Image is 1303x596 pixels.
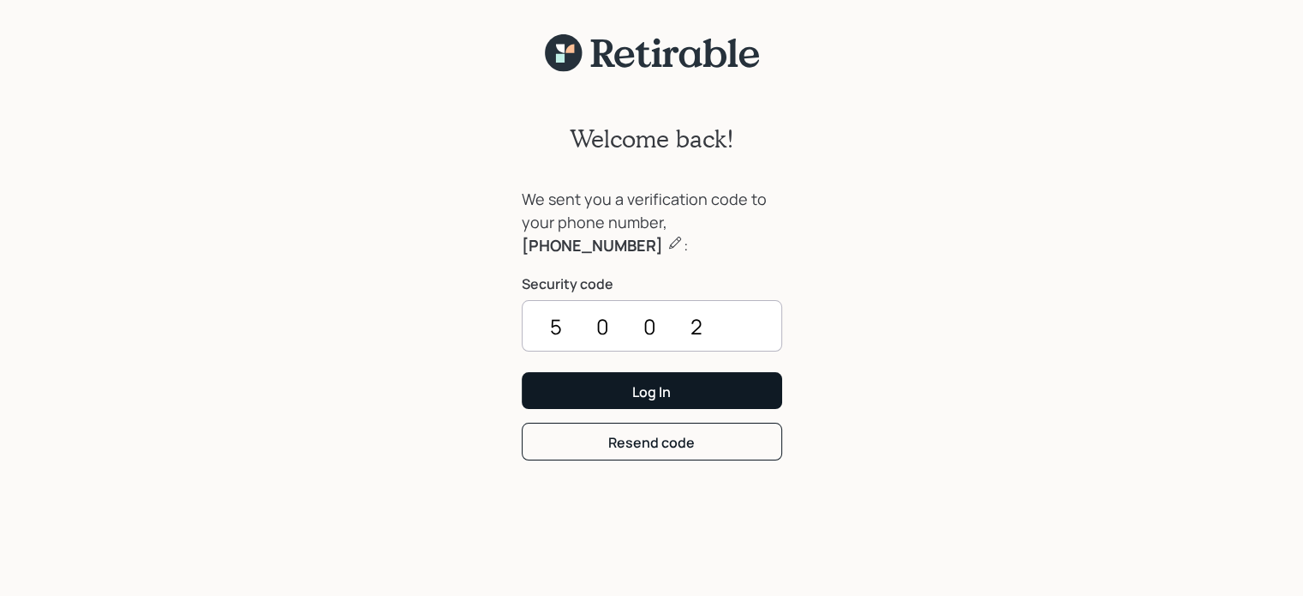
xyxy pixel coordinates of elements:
[522,423,782,460] button: Resend code
[632,382,671,401] div: Log In
[522,188,782,257] div: We sent you a verification code to your phone number, :
[522,274,782,293] label: Security code
[608,433,695,452] div: Resend code
[522,372,782,409] button: Log In
[522,235,663,256] b: [PHONE_NUMBER]
[522,300,782,352] input: ••••
[570,124,734,154] h2: Welcome back!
